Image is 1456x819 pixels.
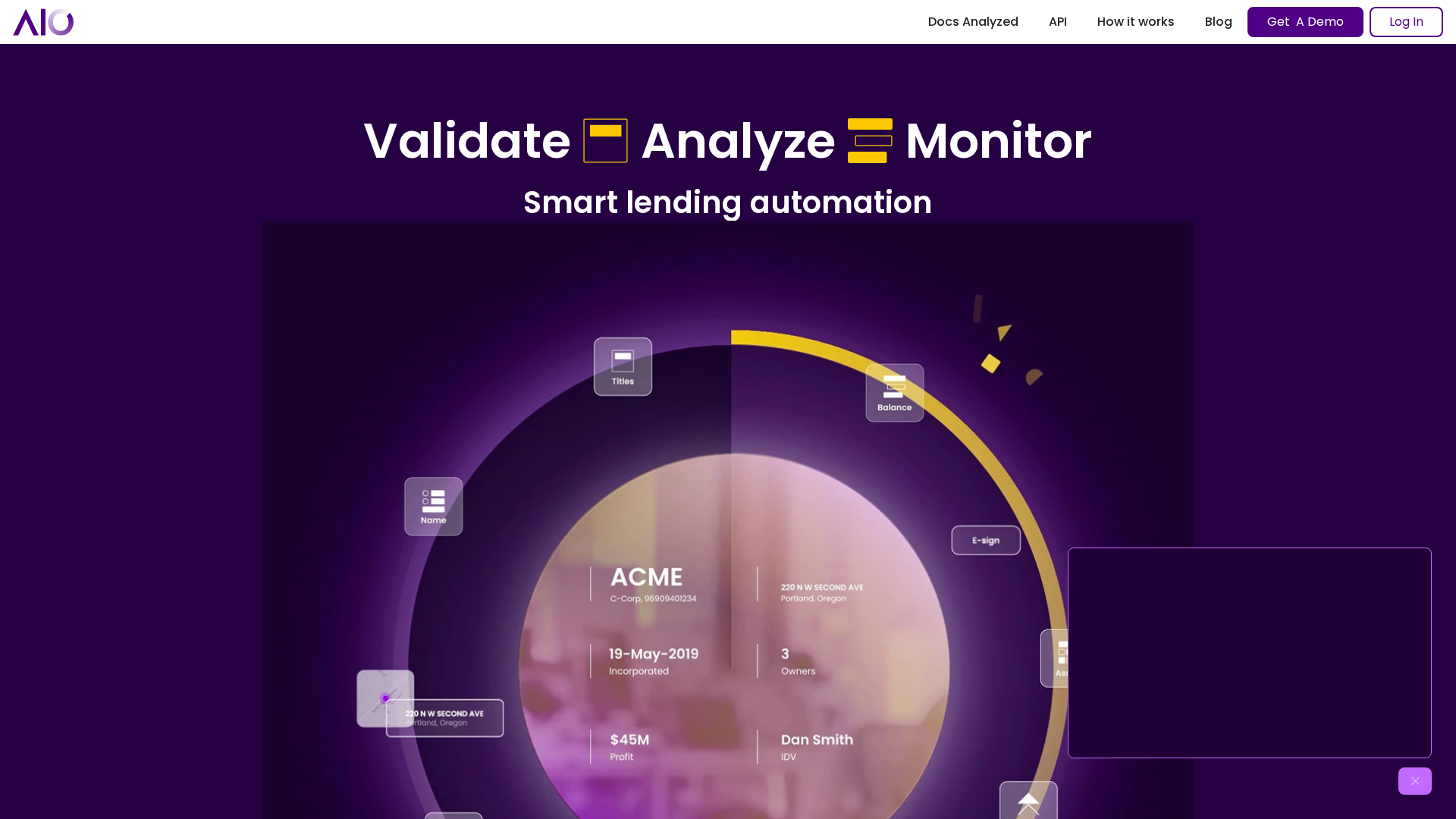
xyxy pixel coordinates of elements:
[1034,8,1082,36] a: API
[1190,8,1247,36] a: Blog
[1247,7,1363,37] a: Get A Demo
[296,183,1160,222] h2: Smart lending automation
[641,112,836,171] h1: Analyze
[363,112,571,171] h1: Validate
[1370,7,1443,37] a: Log In
[1082,8,1190,36] a: How it works
[905,112,1093,171] h1: Monitor
[13,8,74,35] a: home
[913,8,1034,36] a: Docs Analyzed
